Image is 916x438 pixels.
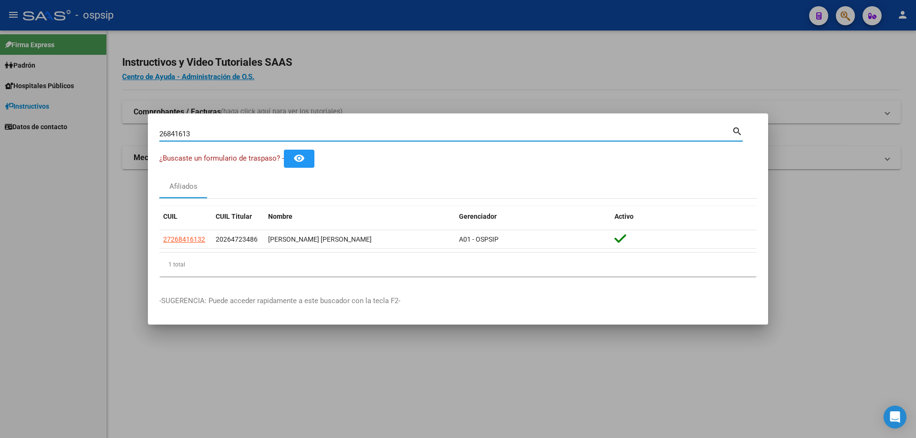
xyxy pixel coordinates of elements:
[732,125,743,136] mat-icon: search
[459,235,499,243] span: A01 - OSPSIP
[614,213,634,220] span: Activo
[884,406,906,428] div: Open Intercom Messenger
[611,206,757,227] datatable-header-cell: Activo
[159,154,284,163] span: ¿Buscaste un formulario de traspaso? -
[212,206,264,227] datatable-header-cell: CUIL Titular
[268,213,292,220] span: Nombre
[159,295,757,306] p: -SUGERENCIA: Puede acceder rapidamente a este buscador con la tecla F2-
[293,153,305,164] mat-icon: remove_red_eye
[163,235,205,243] span: 27268416132
[459,213,497,220] span: Gerenciador
[159,253,757,276] div: 1 total
[455,206,611,227] datatable-header-cell: Gerenciador
[163,213,177,220] span: CUIL
[264,206,455,227] datatable-header-cell: Nombre
[159,206,212,227] datatable-header-cell: CUIL
[268,234,451,245] div: [PERSON_NAME] [PERSON_NAME]
[216,213,252,220] span: CUIL Titular
[169,181,198,192] div: Afiliados
[216,235,258,243] span: 20264723486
